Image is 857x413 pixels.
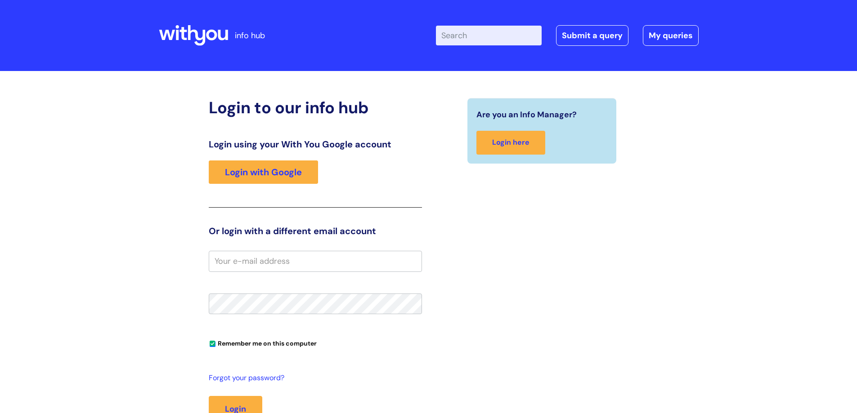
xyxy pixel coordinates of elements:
h2: Login to our info hub [209,98,422,117]
a: Login with Google [209,160,318,184]
label: Remember me on this computer [209,338,317,347]
span: Are you an Info Manager? [476,107,577,122]
h3: Or login with a different email account [209,226,422,236]
a: Login here [476,131,545,155]
input: Search [436,26,542,45]
input: Remember me on this computer [210,341,215,347]
div: You can uncheck this option if you're logging in from a shared device [209,336,422,350]
a: Forgot your password? [209,372,417,385]
h3: Login using your With You Google account [209,139,422,150]
a: Submit a query [556,25,628,46]
a: My queries [643,25,699,46]
p: info hub [235,28,265,43]
input: Your e-mail address [209,251,422,271]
